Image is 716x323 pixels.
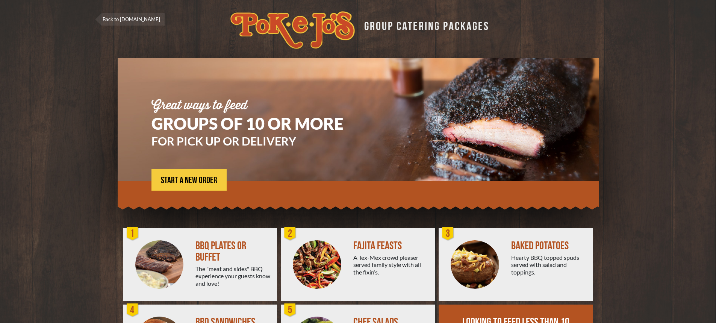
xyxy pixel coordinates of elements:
[125,226,140,241] div: 1
[161,176,217,185] span: START A NEW ORDER
[283,303,298,318] div: 5
[151,100,366,112] div: Great ways to feed
[151,115,366,132] h1: GROUPS OF 10 OR MORE
[440,226,456,241] div: 3
[151,135,366,147] h3: FOR PICK UP OR DELIVERY
[195,240,271,263] div: BBQ PLATES OR BUFFET
[135,240,184,289] img: PEJ-BBQ-Buffet.png
[195,265,271,287] div: The "meat and sides" BBQ experience your guests know and love!
[293,240,341,289] img: PEJ-Fajitas.png
[151,169,227,191] a: START A NEW ORDER
[511,254,587,276] div: Hearty BBQ topped spuds served with salad and toppings.
[511,240,587,252] div: BAKED POTATOES
[451,240,499,289] img: PEJ-Baked-Potato.png
[125,303,140,318] div: 4
[353,240,429,252] div: FAJITA FEASTS
[353,254,429,276] div: A Tex-Mex crowd pleaser served family style with all the fixin’s.
[95,13,165,26] a: Back to [DOMAIN_NAME]
[230,11,355,49] img: logo.svg
[283,226,298,241] div: 2
[359,17,489,32] div: GROUP CATERING PACKAGES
